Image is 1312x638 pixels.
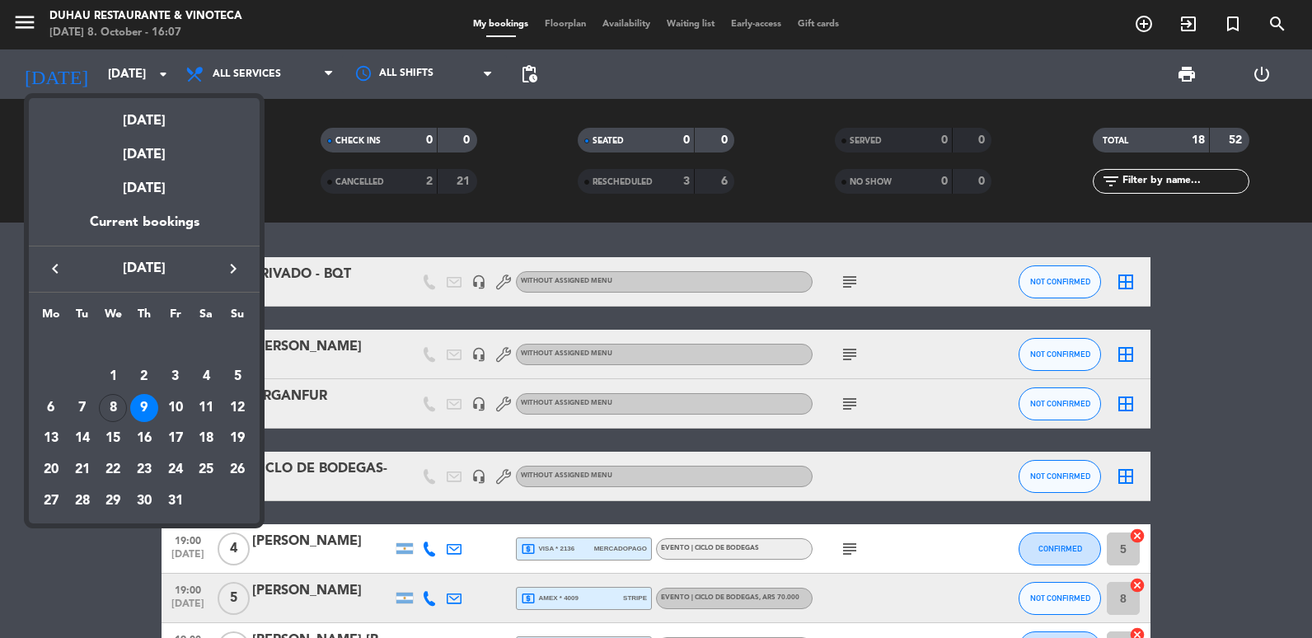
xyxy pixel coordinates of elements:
td: October 26, 2025 [222,454,253,486]
div: 20 [37,456,65,484]
td: October 27, 2025 [35,486,67,517]
div: 6 [37,394,65,422]
div: 5 [223,363,251,391]
td: October 3, 2025 [160,361,191,392]
div: 3 [162,363,190,391]
div: 11 [192,394,220,422]
td: October 8, 2025 [97,392,129,424]
th: Monday [35,305,67,331]
td: October 18, 2025 [191,423,223,454]
td: October 29, 2025 [97,486,129,517]
div: 29 [99,487,127,515]
div: [DATE] [29,132,260,166]
div: 27 [37,487,65,515]
div: 13 [37,425,65,453]
td: October 23, 2025 [129,454,160,486]
td: October 16, 2025 [129,423,160,454]
div: 21 [68,456,96,484]
td: October 25, 2025 [191,454,223,486]
td: October 6, 2025 [35,392,67,424]
th: Friday [160,305,191,331]
div: 1 [99,363,127,391]
div: 10 [162,394,190,422]
td: October 9, 2025 [129,392,160,424]
td: October 12, 2025 [222,392,253,424]
div: 18 [192,425,220,453]
td: October 15, 2025 [97,423,129,454]
td: October 22, 2025 [97,454,129,486]
div: 19 [223,425,251,453]
th: Sunday [222,305,253,331]
div: 24 [162,456,190,484]
div: 9 [130,394,158,422]
td: October 5, 2025 [222,361,253,392]
div: 14 [68,425,96,453]
td: October 21, 2025 [67,454,98,486]
button: keyboard_arrow_left [40,258,70,279]
div: 8 [99,394,127,422]
td: OCT [35,330,253,361]
div: 22 [99,456,127,484]
div: 23 [130,456,158,484]
td: October 10, 2025 [160,392,191,424]
td: October 28, 2025 [67,486,98,517]
td: October 13, 2025 [35,423,67,454]
i: keyboard_arrow_left [45,259,65,279]
th: Thursday [129,305,160,331]
td: October 11, 2025 [191,392,223,424]
div: Current bookings [29,212,260,246]
td: October 2, 2025 [129,361,160,392]
div: [DATE] [29,98,260,132]
div: 4 [192,363,220,391]
td: October 31, 2025 [160,486,191,517]
div: 2 [130,363,158,391]
div: 30 [130,487,158,515]
span: [DATE] [70,258,218,279]
td: October 1, 2025 [97,361,129,392]
i: keyboard_arrow_right [223,259,243,279]
td: October 30, 2025 [129,486,160,517]
button: keyboard_arrow_right [218,258,248,279]
div: 26 [223,456,251,484]
td: October 4, 2025 [191,361,223,392]
div: 31 [162,487,190,515]
td: October 14, 2025 [67,423,98,454]
td: October 19, 2025 [222,423,253,454]
td: October 20, 2025 [35,454,67,486]
div: 15 [99,425,127,453]
div: 7 [68,394,96,422]
div: [DATE] [29,166,260,212]
td: October 17, 2025 [160,423,191,454]
th: Tuesday [67,305,98,331]
div: 16 [130,425,158,453]
div: 17 [162,425,190,453]
div: 12 [223,394,251,422]
div: 25 [192,456,220,484]
th: Saturday [191,305,223,331]
td: October 24, 2025 [160,454,191,486]
th: Wednesday [97,305,129,331]
div: 28 [68,487,96,515]
td: October 7, 2025 [67,392,98,424]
